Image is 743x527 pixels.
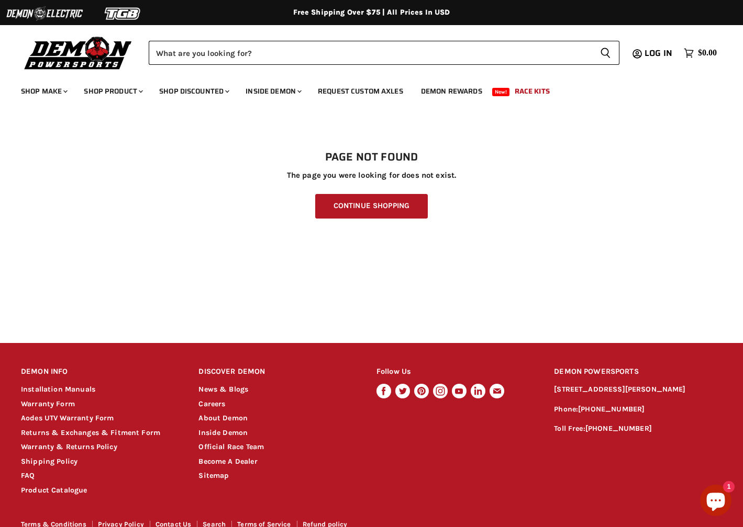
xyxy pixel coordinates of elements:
[21,385,95,394] a: Installation Manuals
[5,4,84,24] img: Demon Electric Logo 2
[507,81,558,102] a: Race Kits
[698,48,717,58] span: $0.00
[13,81,74,102] a: Shop Make
[198,385,248,394] a: News & Blogs
[21,171,722,180] p: The page you were looking for does not exist.
[585,424,652,433] a: [PHONE_NUMBER]
[592,41,619,65] button: Search
[13,76,714,102] ul: Main menu
[198,399,225,408] a: Careers
[697,485,735,519] inbox-online-store-chat: Shopify online store chat
[310,81,411,102] a: Request Custom Axles
[21,457,77,466] a: Shipping Policy
[21,34,136,71] img: Demon Powersports
[149,41,592,65] input: Search
[554,423,722,435] p: Toll Free:
[376,360,535,384] h2: Follow Us
[21,471,35,480] a: FAQ
[198,442,264,451] a: Official Race Team
[492,88,510,96] span: New!
[198,360,357,384] h2: DISCOVER DEMON
[21,399,75,408] a: Warranty Form
[151,81,236,102] a: Shop Discounted
[679,45,722,61] a: $0.00
[315,194,428,219] a: Continue Shopping
[21,414,114,422] a: Aodes UTV Warranty Form
[21,151,722,164] h1: Page not found
[198,428,248,437] a: Inside Demon
[578,405,645,414] a: [PHONE_NUMBER]
[238,81,308,102] a: Inside Demon
[554,384,722,396] p: [STREET_ADDRESS][PERSON_NAME]
[554,404,722,416] p: Phone:
[198,457,257,466] a: Become A Dealer
[21,442,117,451] a: Warranty & Returns Policy
[76,81,149,102] a: Shop Product
[645,47,672,60] span: Log in
[149,41,619,65] form: Product
[84,4,162,24] img: TGB Logo 2
[21,360,179,384] h2: DEMON INFO
[21,486,87,495] a: Product Catalogue
[413,81,490,102] a: Demon Rewards
[198,414,248,422] a: About Demon
[554,360,722,384] h2: DEMON POWERSPORTS
[21,428,160,437] a: Returns & Exchanges & Fitment Form
[198,471,229,480] a: Sitemap
[640,49,679,58] a: Log in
